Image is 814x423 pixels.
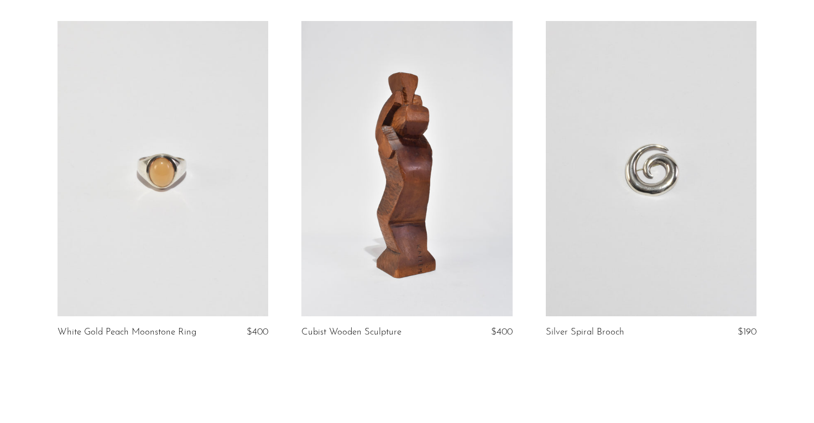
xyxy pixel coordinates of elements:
a: White Gold Peach Moonstone Ring [58,327,196,337]
span: $190 [738,327,756,337]
span: $400 [247,327,268,337]
a: Silver Spiral Brooch [546,327,624,337]
span: $400 [491,327,513,337]
a: Cubist Wooden Sculpture [301,327,401,337]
